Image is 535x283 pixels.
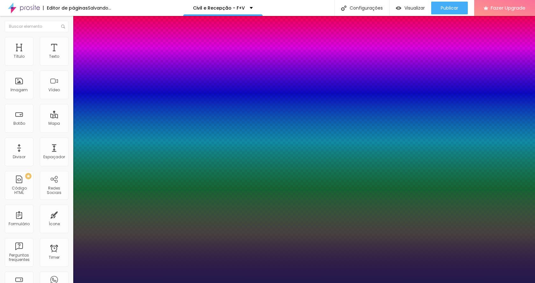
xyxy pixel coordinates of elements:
input: Buscar elemento [5,21,68,32]
div: Timer [49,255,60,260]
div: Editor de páginas [43,6,88,10]
span: Visualizar [404,5,425,11]
div: Espaçador [43,155,65,159]
div: Botão [13,121,25,126]
div: Perguntas frequentes [6,253,32,262]
img: Icone [341,5,346,11]
button: Publicar [431,2,468,14]
img: Icone [61,25,65,28]
span: Fazer Upgrade [491,5,525,11]
div: Divisor [13,155,25,159]
div: Título [14,54,25,59]
div: Texto [49,54,59,59]
span: Publicar [441,5,458,11]
button: Visualizar [389,2,431,14]
div: Formulário [9,222,30,226]
div: Mapa [48,121,60,126]
div: Redes Sociais [41,186,67,195]
div: Código HTML [6,186,32,195]
div: Ícone [49,222,60,226]
img: view-1.svg [396,5,401,11]
p: Civil e Recepção - F+V [193,6,245,10]
div: Salvando... [88,6,111,10]
div: Imagem [11,88,28,92]
div: Vídeo [48,88,60,92]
